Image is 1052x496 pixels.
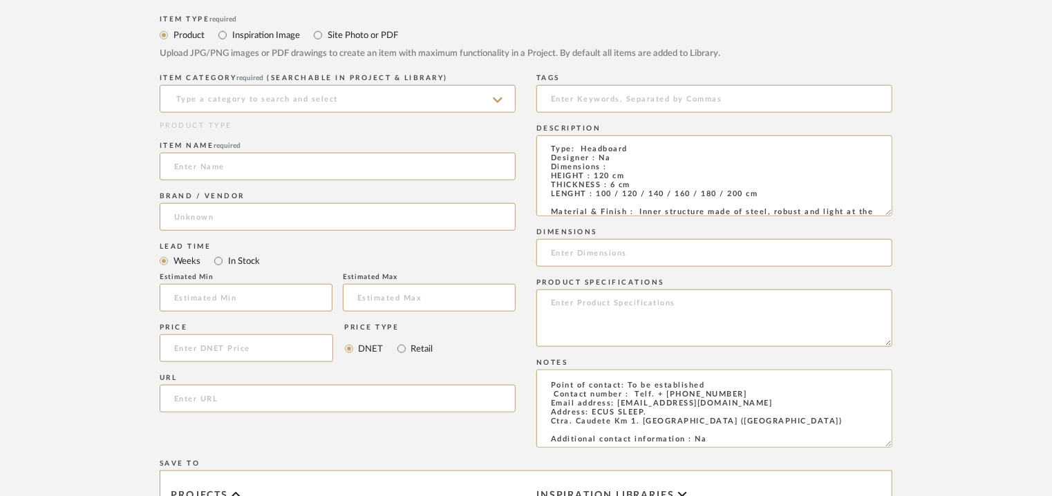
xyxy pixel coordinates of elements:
input: Estimated Max [343,284,516,312]
input: Enter Name [160,153,516,180]
div: URL [160,374,516,382]
mat-radio-group: Select item type [160,252,516,269]
input: Estimated Min [160,284,332,312]
div: Item Type [160,15,892,23]
label: Product [172,28,205,43]
div: Tags [536,74,892,82]
label: Site Photo or PDF [326,28,398,43]
div: Description [536,124,892,133]
div: Brand / Vendor [160,192,516,200]
div: Lead Time [160,242,516,251]
input: Enter Dimensions [536,239,892,267]
label: Inspiration Image [231,28,300,43]
label: DNET [357,341,384,356]
span: (Searchable in Project & Library) [267,75,449,82]
mat-radio-group: Select item type [160,26,892,44]
div: Product Specifications [536,278,892,287]
div: Item name [160,142,516,150]
label: Retail [410,341,433,356]
input: Type a category to search and select [160,85,516,113]
input: Enter Keywords, Separated by Commas [536,85,892,113]
div: Estimated Max [343,273,516,281]
div: Price Type [345,323,433,332]
mat-radio-group: Select price type [345,334,433,362]
span: required [214,142,241,149]
span: required [210,16,237,23]
div: Save To [160,459,892,468]
div: Price [160,323,333,332]
div: Dimensions [536,228,892,236]
input: Enter URL [160,385,516,412]
div: Notes [536,359,892,367]
div: PRODUCT TYPE [160,121,516,131]
input: Unknown [160,203,516,231]
div: ITEM CATEGORY [160,74,516,82]
label: Weeks [172,254,200,269]
label: In Stock [227,254,260,269]
span: required [237,75,264,82]
div: Estimated Min [160,273,332,281]
input: Enter DNET Price [160,334,333,362]
div: Upload JPG/PNG images or PDF drawings to create an item with maximum functionality in a Project. ... [160,47,892,61]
